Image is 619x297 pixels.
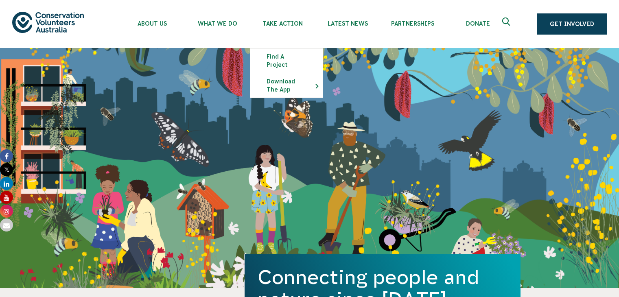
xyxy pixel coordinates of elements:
span: Latest News [315,20,380,27]
img: logo.svg [12,12,84,33]
button: Expand search box Close search box [497,14,517,34]
a: Get Involved [537,13,607,35]
a: Find a project [250,48,323,73]
span: Expand search box [502,17,512,31]
span: Take Action [250,20,315,27]
a: Download the app [250,73,323,98]
span: Partnerships [380,20,445,27]
span: What We Do [185,20,250,27]
span: Donate [445,20,510,27]
span: About Us [120,20,185,27]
